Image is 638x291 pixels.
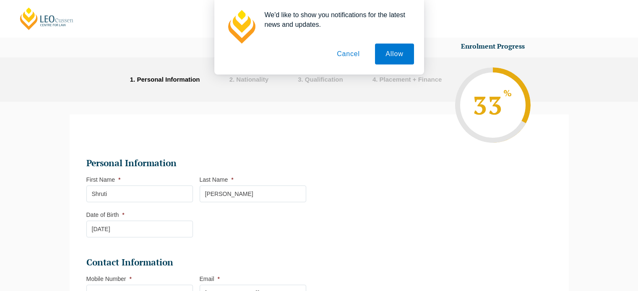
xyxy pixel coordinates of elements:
img: notification icon [224,10,258,44]
span: . Personal Information [133,76,200,83]
button: Cancel [326,44,370,64]
div: We'd like to show you notifications for the latest news and updates. [258,10,414,29]
input: Date of Birth* [86,221,193,237]
label: Mobile Number [86,276,132,282]
input: Last Name* [200,185,306,202]
label: Date of Birth [86,211,125,218]
span: 1 [130,76,133,83]
span: . Nationality [233,76,268,83]
button: Allow [375,44,414,64]
span: . Qualification [302,76,343,83]
span: 33 [472,88,514,122]
span: 3 [298,76,301,83]
h2: Contact Information [86,257,306,268]
iframe: LiveChat chat widget [582,235,617,270]
span: 2 [229,76,233,83]
h2: Personal Information [86,157,306,169]
label: Email [200,276,220,282]
label: Last Name [200,176,234,183]
label: First Name [86,176,121,183]
input: First Name* [86,185,193,202]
